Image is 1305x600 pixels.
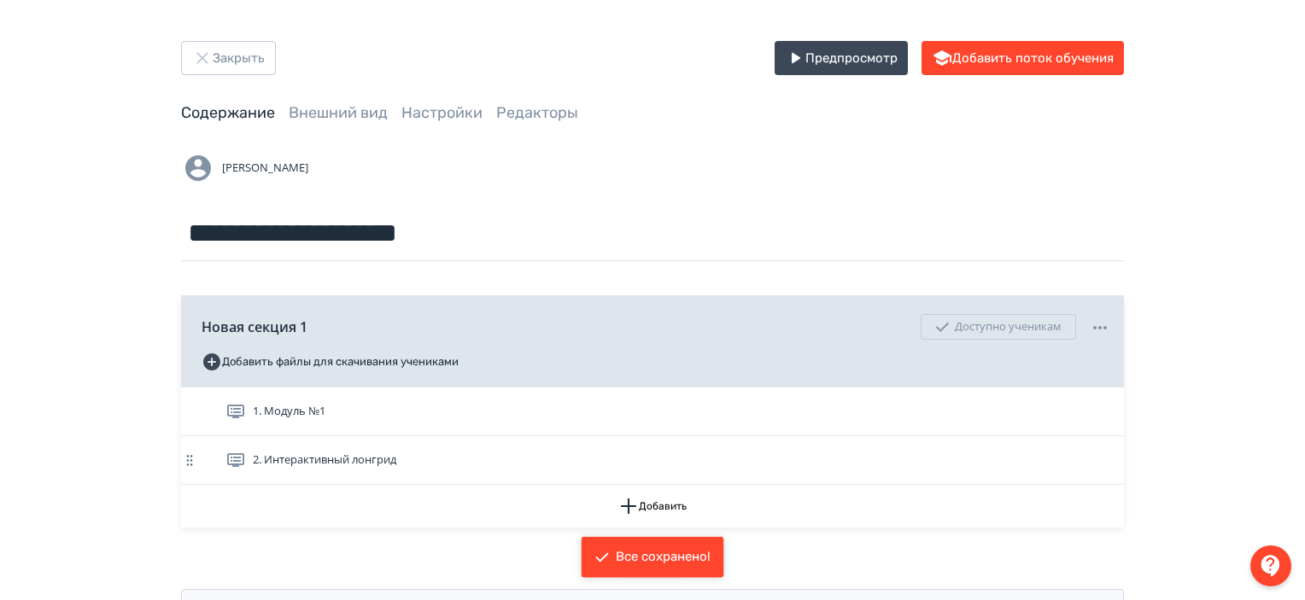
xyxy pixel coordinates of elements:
div: 1. Модуль №1 [181,387,1124,436]
span: 2. Интерактивный лонгрид [253,451,396,469]
button: Закрыть [181,41,276,75]
a: Редакторы [496,103,578,122]
a: Внешний вид [289,103,388,122]
div: 2. Интерактивный лонгрид [181,436,1124,485]
span: [PERSON_NAME] [222,160,308,177]
button: Добавить [181,485,1124,527]
span: 1. Модуль №1 [253,403,325,420]
button: Добавить файлы для скачивания учениками [202,348,459,376]
button: Добавить поток обучения [922,41,1124,75]
a: Содержание [181,103,275,122]
div: Доступно ученикам [921,314,1076,340]
button: Предпросмотр [775,41,908,75]
a: Настройки [401,103,483,122]
span: Новая секция 1 [202,317,307,337]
